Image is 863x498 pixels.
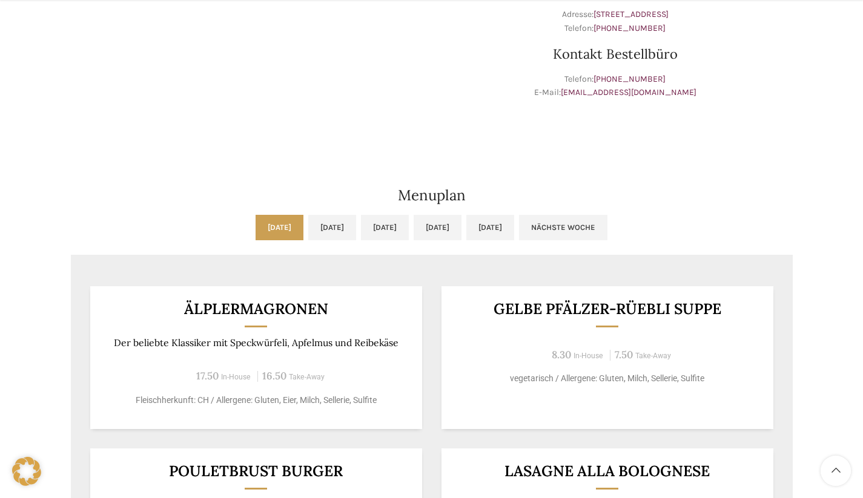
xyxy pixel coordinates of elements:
span: Take-Away [289,373,325,381]
h2: Menuplan [71,188,793,203]
a: [EMAIL_ADDRESS][DOMAIN_NAME] [561,87,696,97]
span: 16.50 [262,369,286,382]
a: [PHONE_NUMBER] [594,74,666,84]
a: [PHONE_NUMBER] [594,23,666,33]
h3: Gelbe Pfälzer-Rüebli Suppe [456,301,758,316]
a: Nächste Woche [519,215,607,240]
h3: Pouletbrust Burger [105,464,407,479]
p: Adresse: Telefon: [438,8,793,35]
a: [STREET_ADDRESS] [594,9,669,19]
span: In-House [574,352,603,360]
p: Telefon: E-Mail: [438,73,793,100]
a: [DATE] [466,215,514,240]
p: Fleischherkunft: CH / Allergene: Gluten, Eier, Milch, Sellerie, Sulfite [105,394,407,407]
span: 8.30 [552,348,571,361]
h3: LASAGNE ALLA BOLOGNESE [456,464,758,479]
a: [DATE] [308,215,356,240]
a: [DATE] [256,215,303,240]
p: Der beliebte Klassiker mit Speckwürfeli, Apfelmus und Reibekäse [105,337,407,349]
span: Take-Away [635,352,671,360]
a: Scroll to top button [821,456,851,486]
h3: Kontakt Bestellbüro [438,47,793,61]
a: [DATE] [414,215,461,240]
span: 7.50 [615,348,633,361]
span: 17.50 [196,369,219,382]
a: [DATE] [361,215,409,240]
h3: Älplermagronen [105,301,407,316]
p: vegetarisch / Allergene: Gluten, Milch, Sellerie, Sulfite [456,372,758,385]
span: In-House [221,373,251,381]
